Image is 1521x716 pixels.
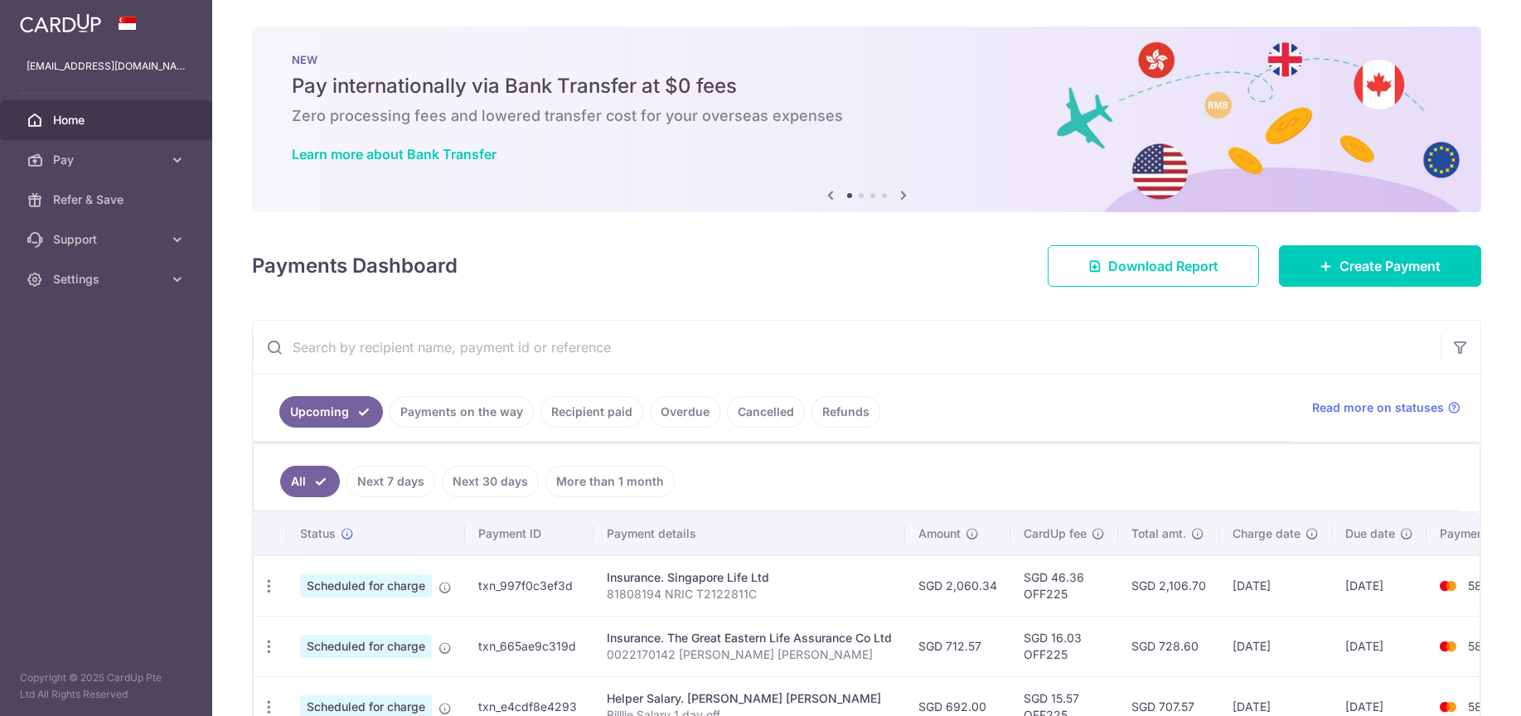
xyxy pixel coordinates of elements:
img: Bank Card [1431,576,1465,596]
span: CardUp fee [1024,525,1087,542]
div: Helper Salary. [PERSON_NAME] [PERSON_NAME] [607,690,892,707]
td: txn_665ae9c319d [465,616,593,676]
h6: Zero processing fees and lowered transfer cost for your overseas expenses [292,106,1441,126]
p: NEW [292,53,1441,66]
th: Payment details [593,512,905,555]
a: Learn more about Bank Transfer [292,146,497,162]
span: Refer & Save [53,191,162,208]
td: SGD 712.57 [905,616,1010,676]
td: SGD 728.60 [1118,616,1219,676]
h4: Payments Dashboard [252,251,458,281]
span: Due date [1345,525,1395,542]
a: Refunds [811,396,880,428]
a: Create Payment [1279,245,1481,287]
iframe: Opens a widget where you can find more information [1415,666,1504,708]
a: More than 1 month [545,466,675,497]
a: Read more on statuses [1312,399,1460,416]
span: Scheduled for charge [300,574,432,597]
td: SGD 16.03 OFF225 [1010,616,1118,676]
span: Scheduled for charge [300,635,432,658]
span: Read more on statuses [1312,399,1444,416]
img: Bank transfer banner [252,27,1481,212]
span: 5833 [1468,639,1497,653]
td: [DATE] [1332,616,1427,676]
td: SGD 2,106.70 [1118,555,1219,616]
span: Total amt. [1131,525,1186,542]
p: 81808194 NRIC T2122811C [607,586,892,602]
a: Overdue [650,396,720,428]
span: Settings [53,271,162,288]
a: Download Report [1048,245,1259,287]
td: [DATE] [1332,555,1427,616]
span: 5833 [1468,699,1497,714]
div: Insurance. Singapore Life Ltd [607,569,892,586]
td: txn_997f0c3ef3d [465,555,593,616]
a: Payments on the way [390,396,534,428]
a: Cancelled [727,396,805,428]
span: 5833 [1468,578,1497,593]
span: Pay [53,152,162,168]
td: [DATE] [1219,616,1332,676]
a: Recipient paid [540,396,643,428]
p: 0022170142 [PERSON_NAME] [PERSON_NAME] [607,646,892,663]
a: All [280,466,340,497]
div: Insurance. The Great Eastern Life Assurance Co Ltd [607,630,892,646]
th: Payment ID [465,512,593,555]
a: Next 30 days [442,466,539,497]
h5: Pay internationally via Bank Transfer at $0 fees [292,73,1441,99]
td: SGD 46.36 OFF225 [1010,555,1118,616]
span: Create Payment [1339,256,1441,276]
p: [EMAIL_ADDRESS][DOMAIN_NAME] [27,58,186,75]
span: Download Report [1108,256,1218,276]
a: Upcoming [279,396,383,428]
span: Home [53,112,162,128]
td: [DATE] [1219,555,1332,616]
td: SGD 2,060.34 [905,555,1010,616]
span: Support [53,231,162,248]
a: Next 7 days [346,466,435,497]
span: Amount [918,525,961,542]
img: Bank Card [1431,636,1465,656]
img: CardUp [20,13,101,33]
span: Charge date [1233,525,1301,542]
input: Search by recipient name, payment id or reference [253,321,1441,374]
span: Status [300,525,336,542]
